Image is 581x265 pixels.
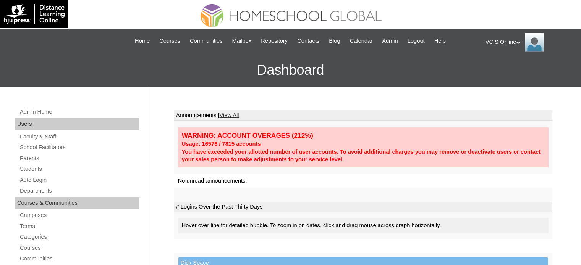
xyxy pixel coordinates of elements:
[325,37,344,45] a: Blog
[346,37,376,45] a: Calendar
[261,37,288,45] span: Repository
[19,222,139,231] a: Terms
[19,175,139,185] a: Auto Login
[297,37,319,45] span: Contacts
[19,143,139,152] a: School Facilitators
[382,37,398,45] span: Admin
[232,37,252,45] span: Mailbox
[155,37,184,45] a: Courses
[19,164,139,174] a: Students
[4,4,65,24] img: logo-white.png
[19,210,139,220] a: Campuses
[174,174,552,188] td: No unread announcements.
[19,186,139,196] a: Departments
[257,37,291,45] a: Repository
[408,37,425,45] span: Logout
[190,37,223,45] span: Communities
[15,197,139,209] div: Courses & Communities
[159,37,180,45] span: Courses
[228,37,256,45] a: Mailbox
[186,37,227,45] a: Communities
[135,37,150,45] span: Home
[131,37,154,45] a: Home
[378,37,402,45] a: Admin
[434,37,446,45] span: Help
[486,33,573,52] div: VCIS Online
[525,33,544,52] img: VCIS Online Admin
[182,148,545,164] div: You have exceeded your allotted number of user accounts. To avoid additional charges you may remo...
[329,37,340,45] span: Blog
[15,118,139,130] div: Users
[182,141,261,147] strong: Usage: 16576 / 7815 accounts
[174,202,552,212] td: # Logins Over the Past Thirty Days
[174,110,552,121] td: Announcements |
[4,53,577,87] h3: Dashboard
[19,132,139,141] a: Faculty & Staff
[404,37,429,45] a: Logout
[19,254,139,263] a: Communities
[178,218,549,233] div: Hover over line for detailed bubble. To zoom in on dates, click and drag mouse across graph horiz...
[19,243,139,253] a: Courses
[19,232,139,242] a: Categories
[19,107,139,117] a: Admin Home
[19,154,139,163] a: Parents
[219,112,239,118] a: View All
[293,37,323,45] a: Contacts
[182,131,545,140] div: WARNING: ACCOUNT OVERAGES (212%)
[430,37,450,45] a: Help
[350,37,372,45] span: Calendar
